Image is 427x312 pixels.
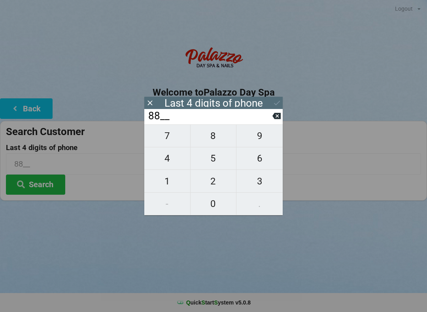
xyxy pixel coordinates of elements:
[144,173,190,190] span: 1
[144,150,190,167] span: 4
[191,147,237,170] button: 5
[191,173,236,190] span: 2
[191,128,236,144] span: 8
[236,173,283,190] span: 3
[191,150,236,167] span: 5
[144,124,191,147] button: 7
[144,147,191,170] button: 4
[236,170,283,192] button: 3
[191,170,237,192] button: 2
[144,170,191,192] button: 1
[191,193,237,215] button: 0
[236,147,283,170] button: 6
[191,195,236,212] span: 0
[236,124,283,147] button: 9
[236,128,283,144] span: 9
[191,124,237,147] button: 8
[236,150,283,167] span: 6
[164,99,263,107] div: Last 4 digits of phone
[144,128,190,144] span: 7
